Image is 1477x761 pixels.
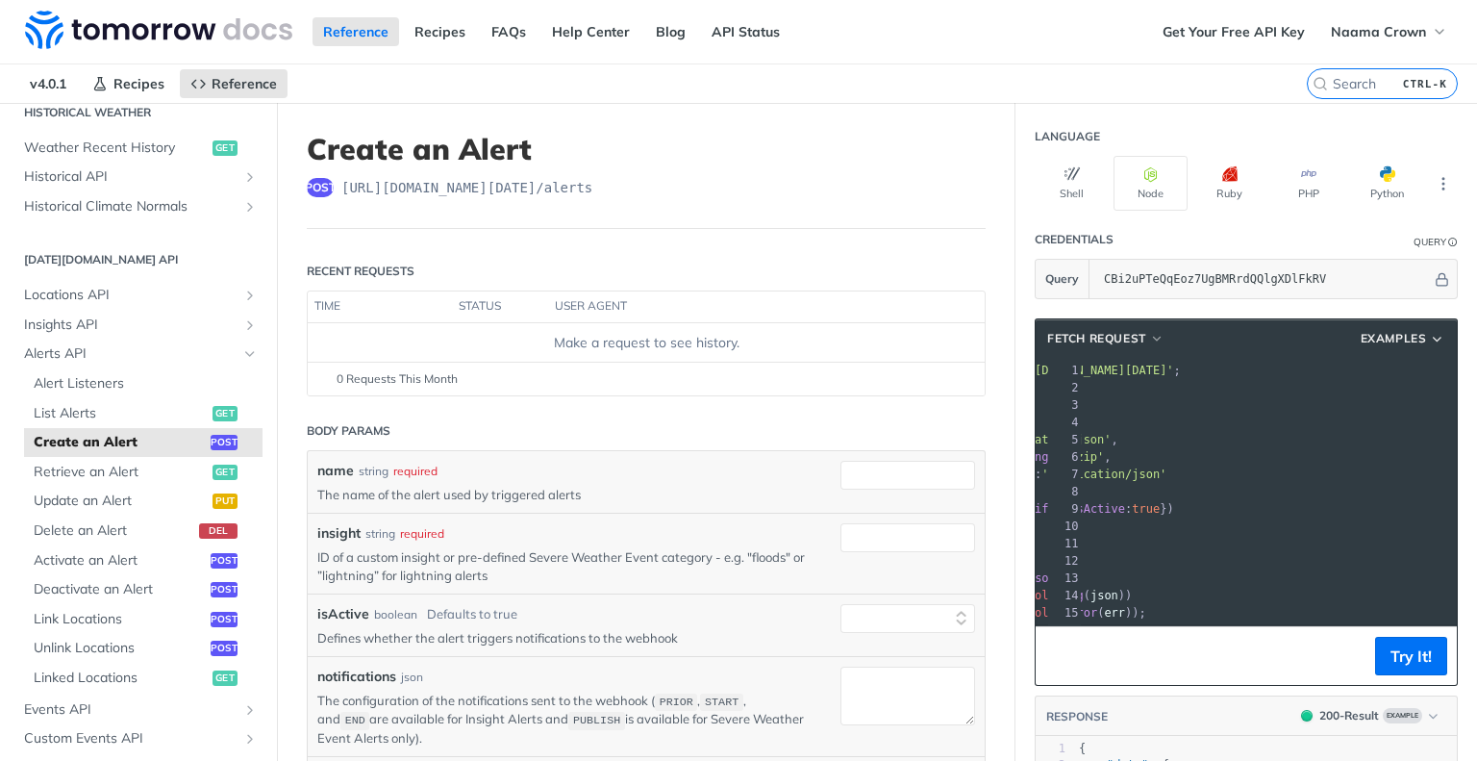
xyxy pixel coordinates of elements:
[242,169,258,185] button: Show subpages for Historical API
[1048,362,1081,379] div: 1
[199,523,238,539] span: del
[1048,466,1081,483] div: 7
[1291,706,1447,725] button: 200200-ResultExample
[242,317,258,333] button: Show subpages for Insights API
[24,399,263,428] a: List Alertsget
[1048,448,1081,466] div: 6
[393,463,438,480] div: required
[1319,707,1379,724] div: 200 - Result
[1048,379,1081,396] div: 2
[645,17,696,46] a: Blog
[212,75,277,92] span: Reference
[24,316,238,335] span: Insights API
[452,292,548,322] th: status
[315,333,977,353] div: Make a request to see history.
[1361,330,1427,347] span: Examples
[19,69,77,98] span: v4.0.1
[24,700,238,720] span: Events API
[25,11,292,49] img: Tomorrow.io Weather API Docs
[1040,329,1170,348] button: fetch Request
[24,605,263,634] a: Link Locationspost
[242,199,258,215] button: Show subpages for Historical Climate Normals
[180,69,288,98] a: Reference
[307,178,334,197] span: post
[1048,552,1081,570] div: 12
[1398,74,1452,93] kbd: CTRL-K
[113,75,164,92] span: Recipes
[211,435,238,450] span: post
[34,580,206,599] span: Deactivate an Alert
[1048,396,1081,414] div: 3
[308,292,452,322] th: time
[317,692,812,747] p: The configuration of the notifications sent to the webhook ( , , and are available for Insight Al...
[1429,169,1458,198] button: More Languages
[345,714,365,727] span: END
[400,525,444,543] div: required
[1090,589,1118,602] span: json
[548,292,946,322] th: user agent
[14,696,263,724] a: Events APIShow subpages for Events API
[317,486,812,503] p: The name of the alert used by triggered alerts
[24,139,208,158] span: Weather Recent History
[213,494,238,509] span: put
[307,422,390,440] div: Body Params
[14,163,263,191] a: Historical APIShow subpages for Historical API
[1048,518,1081,535] div: 10
[1114,156,1188,211] button: Node
[1069,502,1125,516] span: isActive
[24,575,263,604] a: Deactivate an Alertpost
[1048,535,1081,552] div: 11
[910,468,1166,481] span: :
[34,492,208,511] span: Update an Alert
[213,140,238,156] span: get
[1041,468,1166,481] span: 'application/json'
[1152,17,1315,46] a: Get Your Free API Key
[24,167,238,187] span: Historical API
[242,702,258,718] button: Show subpages for Events API
[34,669,208,688] span: Linked Locations
[374,606,417,623] div: boolean
[211,582,238,597] span: post
[404,17,476,46] a: Recipes
[1047,330,1146,347] span: fetch Request
[1350,156,1424,211] button: Python
[213,671,238,686] span: get
[24,487,263,516] a: Update an Alertput
[1035,156,1109,211] button: Shell
[481,17,537,46] a: FAQs
[34,433,206,452] span: Create an Alert
[317,523,361,544] label: insight
[1048,414,1081,431] div: 4
[1192,156,1266,211] button: Ruby
[1036,741,1065,757] div: 1
[24,729,238,748] span: Custom Events API
[1048,500,1081,518] div: 9
[1132,502,1160,516] span: true
[1079,742,1086,755] span: {
[34,551,206,571] span: Activate an Alert
[359,463,388,480] div: string
[1435,175,1452,192] svg: More ellipsis
[24,634,263,663] a: Unlink Locationspost
[1045,270,1079,288] span: Query
[34,463,208,482] span: Retrieve an Alert
[1448,238,1458,247] i: Information
[34,610,206,629] span: Link Locations
[1331,23,1426,40] span: Naama Crown
[1320,17,1458,46] button: Naama Crown
[14,104,263,121] h2: Historical Weather
[660,696,693,709] span: PRIOR
[1354,329,1452,348] button: Examples
[213,465,238,480] span: get
[401,669,423,686] div: json
[1271,156,1345,211] button: PHP
[910,502,1174,516] span: : . ({ : })
[24,286,238,305] span: Locations API
[14,192,263,221] a: Historical Climate NormalsShow subpages for Historical Climate Normals
[211,553,238,569] span: post
[24,428,263,457] a: Create an Alertpost
[307,132,986,166] h1: Create an Alert
[82,69,175,98] a: Recipes
[1028,571,1056,585] span: json
[573,714,620,727] span: PUBLISH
